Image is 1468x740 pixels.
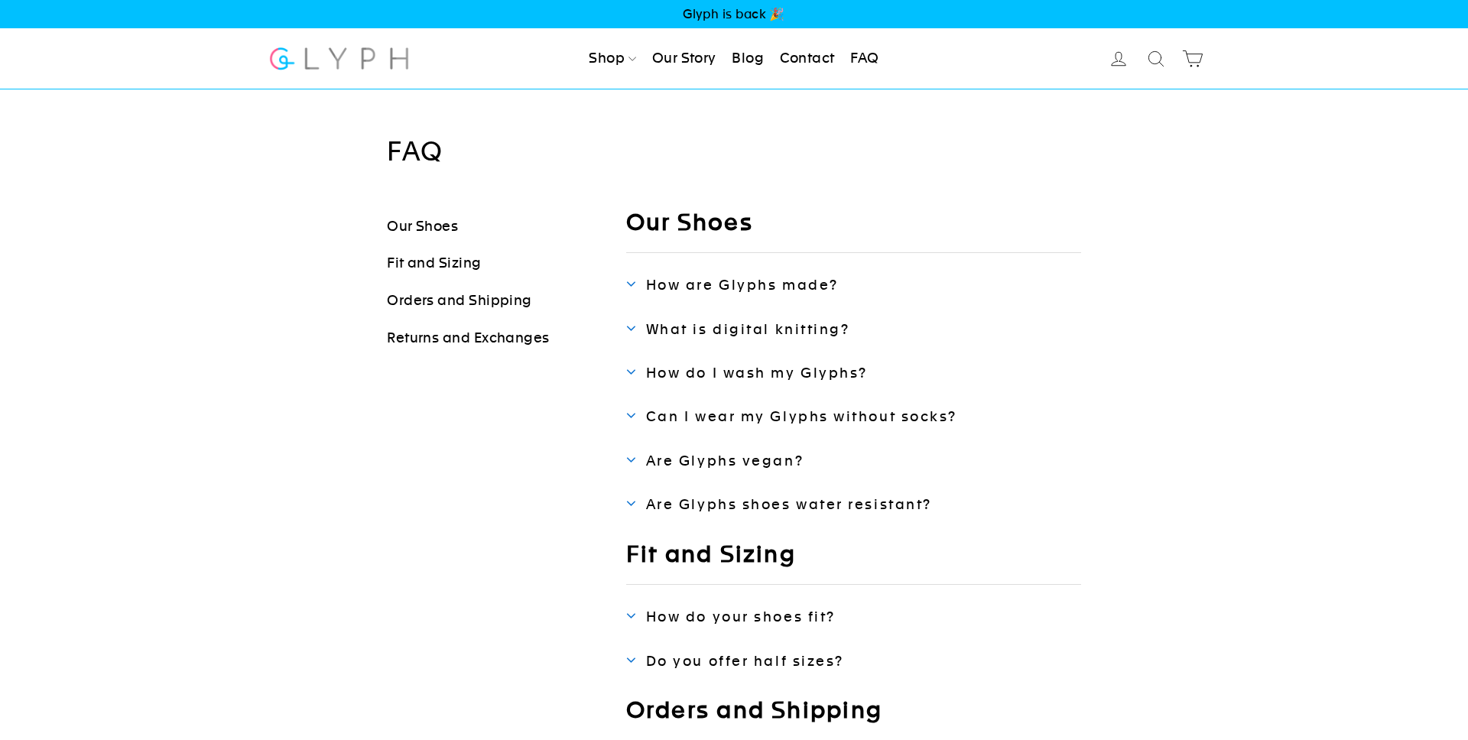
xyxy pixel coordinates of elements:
a: Our Story [646,42,723,76]
a: What is digital knitting? [626,320,1081,338]
a: Our Shoes [387,218,458,234]
span: Are Glyphs vegan? [646,453,804,469]
span: How do I wash my Glyphs? [646,365,868,381]
h1: FAQ [387,135,1081,169]
a: How are Glyphs made? [626,276,1081,294]
a: FAQ [844,42,885,76]
a: Are Glyphs vegan? [626,452,1081,469]
ul: Primary [583,42,885,76]
a: How do your shoes fit? [626,608,1081,625]
a: Do you offer half sizes? [626,652,1081,670]
span: What is digital knitting? [646,321,850,337]
a: How do I wash my Glyphs? [626,364,1081,381]
span: Do you offer half sizes? [646,653,844,669]
a: Shop [583,42,642,76]
a: Can I wear my Glyphs without socks? [626,407,1081,425]
h2: Fit and Sizing [626,540,1081,586]
a: Blog [726,42,770,76]
span: How are Glyphs made? [646,277,839,293]
span: Are Glyphs shoes water resistant? [646,496,932,512]
span: How do your shoes fit? [646,609,836,625]
a: Are Glyphs shoes water resistant? [626,495,1081,513]
img: Glyph [268,38,411,79]
span: Can I wear my Glyphs without socks? [646,408,957,424]
a: Contact [774,42,841,76]
a: Returns and Exchanges [387,329,549,346]
h2: Our Shoes [626,208,1081,254]
a: Orders and Shipping [387,292,532,308]
a: Fit and Sizing [387,255,481,271]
